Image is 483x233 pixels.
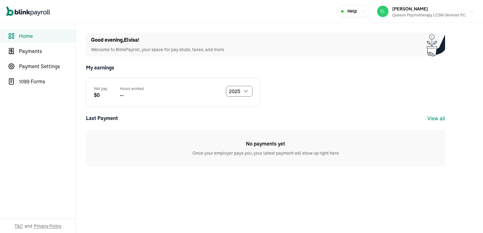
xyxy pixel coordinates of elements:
span: 1099 Forms [19,78,76,85]
button: [PERSON_NAME]Queens Psychotherapy LCSW Services P.C. [375,3,477,19]
p: Once your employer pays you, your latest payment will show up right here [193,150,339,157]
p: Welcome to BlinkPayroll, your space for pay stubs, taxes, and more [91,46,224,53]
a: View all [427,115,445,122]
button: Help [337,5,370,17]
p: Net pay [94,86,107,92]
span: T&C [15,223,23,229]
p: $0 [94,92,107,99]
span: Privacy Policy [34,223,61,229]
nav: Global [6,2,50,21]
h1: No payments yet [246,140,285,147]
iframe: Chat Widget [378,165,483,233]
div: Last Payment [86,115,118,122]
span: Payment Settings [19,63,76,70]
p: -- [120,92,144,99]
span: Help [347,8,357,15]
span: [PERSON_NAME] [392,6,428,12]
h1: Good evening , Elvisa ! [91,36,224,44]
div: Queens Psychotherapy LCSW Services P.C. [392,12,467,18]
span: Payments [19,47,76,55]
span: Home [19,32,76,40]
p: Hours worked [120,86,144,92]
h2: My earnings [86,64,445,72]
img: Plant illustration [427,33,445,57]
